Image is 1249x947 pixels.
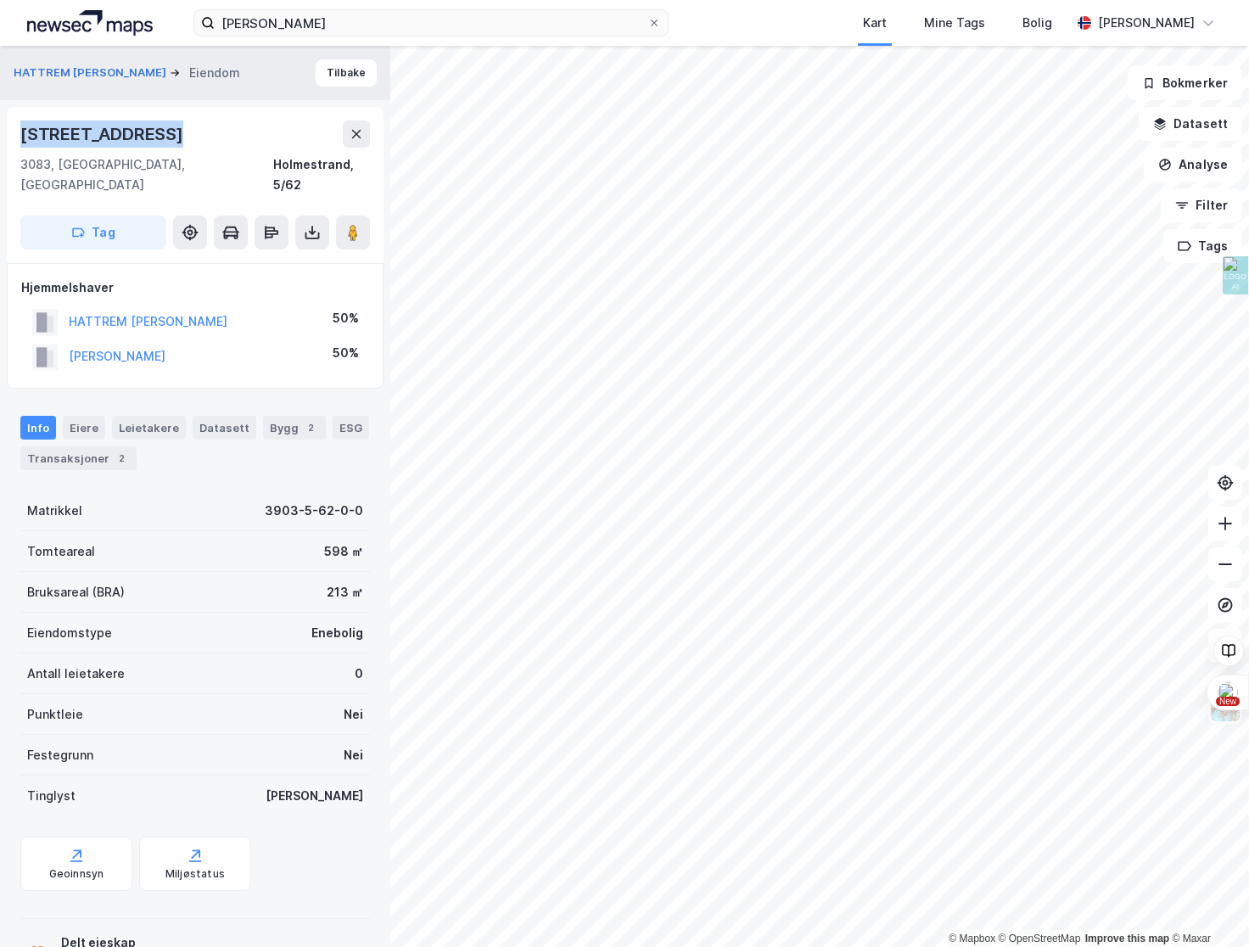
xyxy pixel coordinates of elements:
div: 2 [302,419,319,436]
div: Mine Tags [924,13,985,33]
div: 0 [355,664,363,684]
div: Bolig [1022,13,1052,33]
div: Leietakere [112,416,186,440]
div: Eiere [63,416,105,440]
div: Geoinnsyn [49,867,104,881]
div: Bruksareal (BRA) [27,582,125,602]
div: ESG [333,416,369,440]
div: [PERSON_NAME] [266,786,363,806]
div: 213 ㎡ [327,582,363,602]
div: Eiendomstype [27,623,112,643]
img: logo.a4113a55bc3d86da70a041830d287a7e.svg [27,10,153,36]
div: 50% [333,308,359,328]
div: Punktleie [27,704,83,725]
div: Matrikkel [27,501,82,521]
input: Søk på adresse, matrikkel, gårdeiere, leietakere eller personer [215,10,647,36]
div: [STREET_ADDRESS] [20,120,187,148]
div: Antall leietakere [27,664,125,684]
div: Eiendom [189,63,240,83]
div: [PERSON_NAME] [1098,13,1195,33]
button: Tilbake [316,59,377,87]
div: Datasett [193,416,256,440]
div: Kontrollprogram for chat [1164,866,1249,947]
button: HATTREM [PERSON_NAME] [14,64,170,81]
button: Tags [1163,229,1242,263]
a: Improve this map [1085,933,1169,944]
div: Enebolig [311,623,363,643]
div: Miljøstatus [165,867,225,881]
div: 50% [333,343,359,363]
button: Tag [20,216,166,249]
div: Nei [344,704,363,725]
button: Filter [1161,188,1242,222]
div: Bygg [263,416,326,440]
div: Holmestrand, 5/62 [273,154,370,195]
div: Transaksjoner [20,446,137,470]
div: Tomteareal [27,541,95,562]
div: 3903-5-62-0-0 [265,501,363,521]
button: Datasett [1139,107,1242,141]
div: Festegrunn [27,745,93,765]
div: 598 ㎡ [324,541,363,562]
div: Nei [344,745,363,765]
div: 2 [113,450,130,467]
button: Analyse [1144,148,1242,182]
button: Bokmerker [1128,66,1242,100]
a: Mapbox [949,933,995,944]
div: Tinglyst [27,786,76,806]
div: Hjemmelshaver [21,277,369,298]
a: OpenStreetMap [999,933,1081,944]
div: Kart [863,13,887,33]
div: Info [20,416,56,440]
div: 3083, [GEOGRAPHIC_DATA], [GEOGRAPHIC_DATA] [20,154,273,195]
iframe: Chat Widget [1164,866,1249,947]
